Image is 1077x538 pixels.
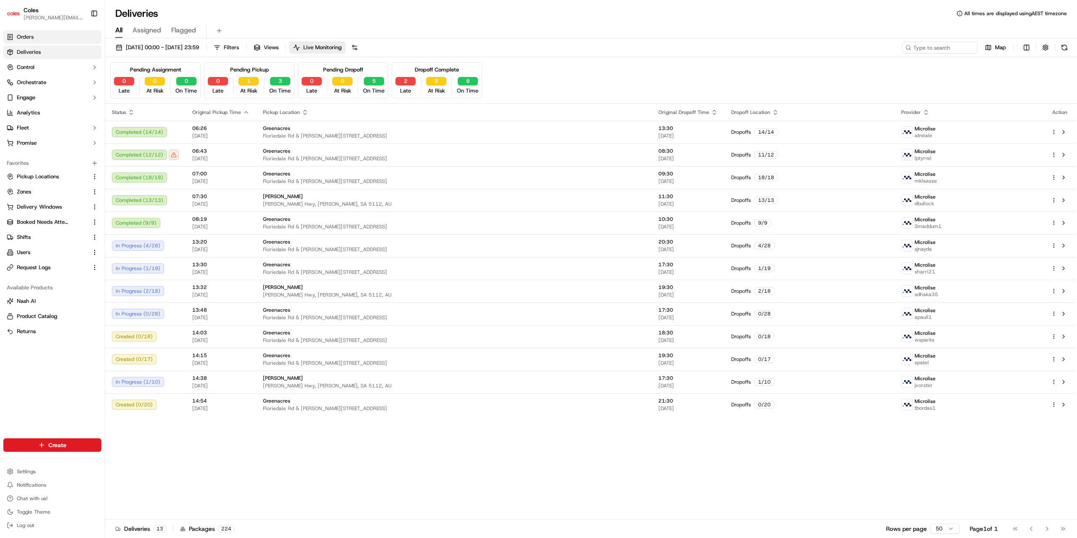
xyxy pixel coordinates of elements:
[915,352,936,359] span: Microlise
[7,249,88,256] a: Users
[3,61,101,74] button: Control
[48,441,66,449] span: Create
[3,121,101,135] button: Fleet
[915,382,936,389] span: jvorster
[17,482,46,488] span: Notifications
[133,25,161,35] span: Assigned
[915,155,936,162] span: lptyrrel
[658,360,718,366] span: [DATE]
[334,87,351,95] span: At Risk
[754,128,778,136] div: 14 / 14
[192,170,249,177] span: 07:00
[269,87,291,95] span: On Time
[3,91,101,104] button: Engage
[731,220,751,226] span: Dropoffs
[17,313,57,320] span: Product Catalog
[658,375,718,382] span: 17:30
[658,307,718,313] span: 17:30
[192,125,249,132] span: 06:26
[915,268,936,275] span: sharri21
[901,109,921,116] span: Provider
[731,197,751,204] span: Dropoffs
[902,286,913,297] img: microlise_logo.jpeg
[658,246,718,253] span: [DATE]
[995,44,1006,51] span: Map
[263,261,290,268] span: Greenacres
[263,292,645,298] span: [PERSON_NAME] Hwy, [PERSON_NAME], SA 5112, AU
[658,269,718,276] span: [DATE]
[754,196,778,204] div: 13 / 13
[17,94,35,101] span: Engage
[902,308,913,319] img: microlise_logo.jpeg
[458,77,478,85] button: 9
[17,48,41,56] span: Deliveries
[970,525,998,533] div: Page 1 of 1
[298,62,388,98] div: Pending Dropoff0Late0At Risk5On Time
[658,170,718,177] span: 09:30
[126,44,199,51] span: [DATE] 00:00 - [DATE] 23:59
[731,129,751,135] span: Dropoffs
[886,525,927,533] p: Rows per page
[915,262,936,268] span: Microlise
[3,200,101,214] button: Delivery Windows
[17,249,30,256] span: Users
[192,269,249,276] span: [DATE]
[902,376,913,387] img: microlise_logo.jpeg
[7,297,98,305] a: Nash AI
[3,106,101,119] a: Analytics
[658,109,709,116] span: Original Dropoff Time
[7,7,20,20] img: Coles
[192,398,249,404] span: 14:54
[17,264,50,271] span: Request Logs
[5,118,68,133] a: 📗Knowledge Base
[192,216,249,223] span: 08:19
[263,178,645,185] span: Floriedale Rd & [PERSON_NAME][STREET_ADDRESS]
[263,193,303,200] span: [PERSON_NAME]
[915,178,937,184] span: mklaasse
[902,217,913,228] img: microlise_logo.jpeg
[902,240,913,251] img: microlise_logo.jpeg
[17,124,29,132] span: Fleet
[263,109,300,116] span: Pickup Location
[3,156,101,170] div: Favorites
[263,307,290,313] span: Greenacres
[68,118,138,133] a: 💻API Documentation
[17,468,36,475] span: Settings
[17,328,36,335] span: Returns
[754,242,775,249] div: 4 / 28
[658,239,718,245] span: 20:30
[175,87,197,95] span: On Time
[8,33,153,47] p: Welcome 👋
[731,174,751,181] span: Dropoffs
[17,122,64,130] span: Knowledge Base
[24,6,39,14] span: Coles
[3,310,101,323] button: Product Catalog
[7,173,88,180] a: Pickup Locations
[902,195,913,206] img: microlise_logo.jpeg
[902,172,913,183] img: microlise_logo.jpeg
[114,77,134,85] button: 0
[192,201,249,207] span: [DATE]
[3,215,101,229] button: Booked Needs Attention
[192,329,249,336] span: 14:03
[208,77,228,85] button: 0
[17,139,37,147] span: Promise
[17,233,31,241] span: Shifts
[915,398,936,405] span: Microlise
[902,354,913,365] img: microlise_logo.jpeg
[658,155,718,162] span: [DATE]
[119,87,130,95] span: Late
[902,399,913,410] img: microlise_logo.jpeg
[240,87,257,95] span: At Risk
[306,87,317,95] span: Late
[263,269,645,276] span: Floriedale Rd & [PERSON_NAME][STREET_ADDRESS]
[218,525,234,533] div: 224
[110,62,201,98] div: Pending Assignment0Late0At Risk0On Time
[731,109,770,116] span: Dropoff Location
[658,329,718,336] span: 18:30
[263,148,290,154] span: Greenacres
[263,398,290,404] span: Greenacres
[1058,42,1070,53] button: Refresh
[915,216,936,223] span: Microlise
[289,42,345,53] button: Live Monitoring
